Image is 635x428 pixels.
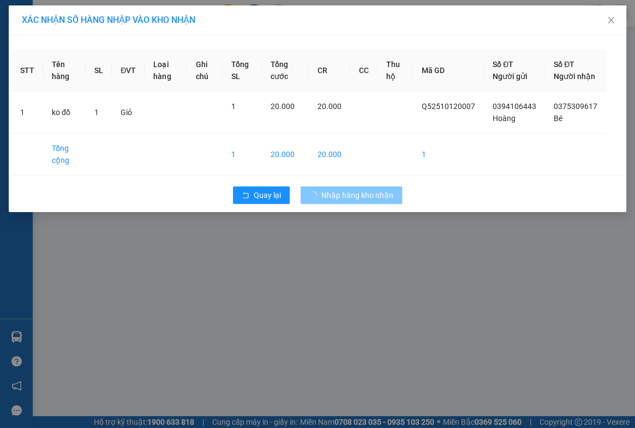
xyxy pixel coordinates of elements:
td: 1 [11,92,43,134]
td: 20.000 [309,134,350,176]
th: CR [309,50,350,92]
td: Tổng cộng [43,134,86,176]
span: XÁC NHẬN SỐ HÀNG NHẬP VÀO KHO NHẬN [22,15,195,25]
span: Nhập hàng kho nhận [321,189,393,201]
td: 20.000 [262,134,309,176]
span: Q52510120007 [422,102,475,111]
span: 1 [231,102,236,111]
th: Ghi chú [187,50,223,92]
td: ko đồ [43,92,86,134]
th: Loại hàng [145,50,187,92]
span: 0375309617 [554,102,597,111]
span: 20.000 [317,102,342,111]
th: SL [86,50,112,92]
button: Close [596,5,626,36]
span: 0394106443 [493,102,536,111]
th: CC [350,50,378,92]
th: Tên hàng [43,50,86,92]
span: Quay lại [254,189,281,201]
th: ĐVT [112,50,145,92]
td: Giỏ [112,92,145,134]
th: Tổng SL [223,50,262,92]
span: Hoàng [493,114,516,123]
td: 1 [223,134,262,176]
th: Thu hộ [378,50,413,92]
span: Bé [554,114,562,123]
span: Số ĐT [554,60,574,69]
span: 20.000 [271,102,295,111]
span: loading [309,191,321,199]
button: Nhập hàng kho nhận [301,186,402,204]
th: Tổng cước [262,50,309,92]
th: STT [11,50,43,92]
span: Số ĐT [493,60,513,69]
span: close [607,16,615,25]
span: Người gửi [493,72,528,81]
td: 1 [413,134,484,176]
span: 1 [94,108,99,117]
button: rollbackQuay lại [233,186,290,204]
span: rollback [242,191,249,200]
th: Mã GD [413,50,484,92]
span: Người nhận [554,72,595,81]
